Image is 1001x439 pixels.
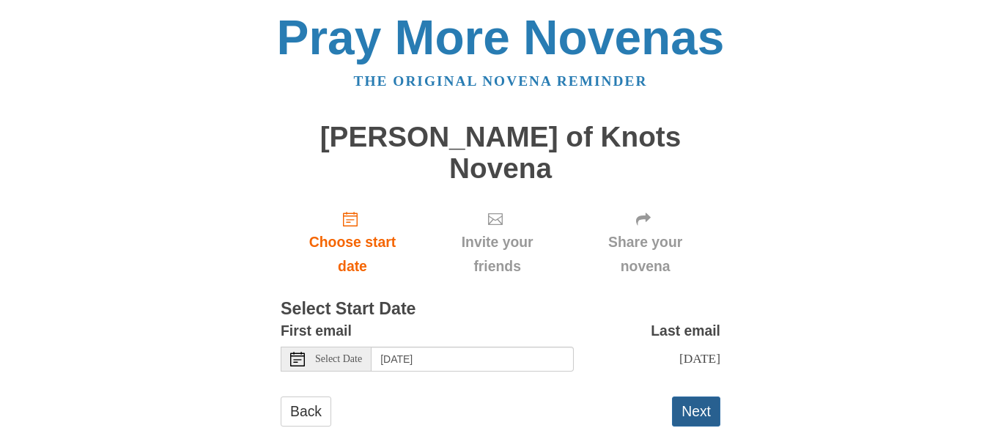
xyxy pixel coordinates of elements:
label: Last email [651,319,720,343]
h3: Select Start Date [281,300,720,319]
span: [DATE] [679,351,720,366]
h1: [PERSON_NAME] of Knots Novena [281,122,720,184]
span: Select Date [315,354,362,364]
div: Click "Next" to confirm your start date first. [570,199,720,286]
span: Invite your friends [439,230,555,278]
a: The original novena reminder [354,73,648,89]
span: Choose start date [295,230,410,278]
a: Back [281,396,331,427]
span: Share your novena [585,230,706,278]
button: Next [672,396,720,427]
label: First email [281,319,352,343]
a: Choose start date [281,199,424,286]
a: Pray More Novenas [277,10,725,64]
div: Click "Next" to confirm your start date first. [424,199,570,286]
